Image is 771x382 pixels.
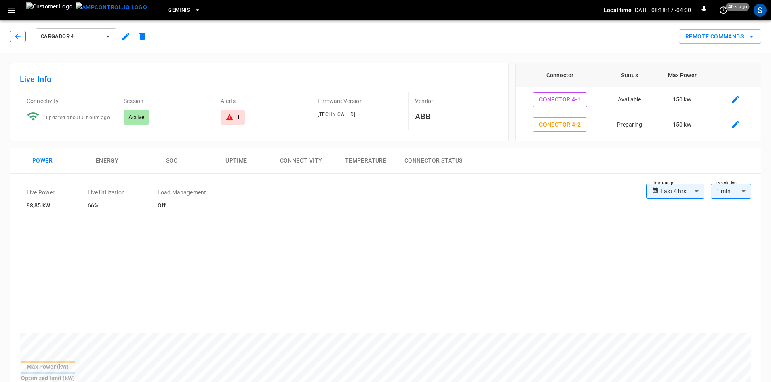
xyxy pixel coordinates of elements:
[27,201,55,210] h6: 98,85 kW
[652,180,674,186] label: Time Range
[604,6,632,14] p: Local time
[633,6,691,14] p: [DATE] 08:18:17 -04:00
[75,148,139,174] button: Energy
[655,112,710,137] td: 150 kW
[128,113,144,121] p: Active
[158,201,206,210] h6: Off
[124,97,207,105] p: Session
[533,92,587,107] button: Conector 4-1
[398,148,469,174] button: Connector Status
[221,97,304,105] p: Alerts
[41,32,101,41] span: Cargador 4
[88,201,125,210] h6: 66%
[711,184,751,199] div: 1 min
[726,3,750,11] span: 40 s ago
[333,148,398,174] button: Temperature
[269,148,333,174] button: Connectivity
[655,137,710,162] td: 150 kW
[36,28,116,44] button: Cargador 4
[605,112,655,137] td: Preparing
[168,6,190,15] span: Geminis
[516,63,605,87] th: Connector
[204,148,269,174] button: Uptime
[158,188,206,196] p: Load Management
[679,29,761,44] div: remote commands options
[605,63,655,87] th: Status
[716,180,737,186] label: Resolution
[415,97,499,105] p: Vendor
[26,2,72,18] img: Customer Logo
[679,29,761,44] button: Remote Commands
[415,110,499,123] h6: ABB
[754,4,767,17] div: profile-icon
[237,113,240,121] div: 1
[27,188,55,196] p: Live Power
[20,73,499,86] h6: Live Info
[605,137,655,162] td: Charging
[605,87,655,112] td: Available
[88,188,125,196] p: Live Utilization
[10,148,75,174] button: Power
[661,184,704,199] div: Last 4 hrs
[318,112,355,117] span: [TECHNICAL_ID]
[165,2,204,18] button: Geminis
[655,87,710,112] td: 150 kW
[139,148,204,174] button: SOC
[655,63,710,87] th: Max Power
[46,115,110,120] span: updated about 5 hours ago
[516,63,761,187] table: connector table
[533,117,587,132] button: Conector 4-2
[27,97,110,105] p: Connectivity
[717,4,730,17] button: set refresh interval
[76,2,147,13] img: ampcontrol.io logo
[318,97,401,105] p: Firmware Version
